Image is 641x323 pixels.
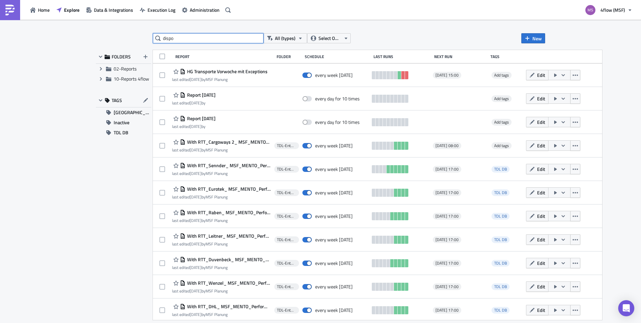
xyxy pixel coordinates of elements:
[521,33,545,43] button: New
[537,260,545,267] span: Edit
[83,5,136,15] a: Data & Integrations
[315,96,360,102] div: every day for 10 times
[175,54,274,59] div: Report
[172,265,271,270] div: last edited by MSF Planung
[190,194,201,200] time: 2025-08-27T13:28:56Z
[172,147,271,152] div: last edited by MSF Planung
[494,189,507,196] span: TDL DB
[537,95,545,102] span: Edit
[315,213,353,219] div: every week on Wednesday
[277,261,296,266] span: TDL-Entwicklung
[315,260,353,266] div: every week on Wednesday
[114,75,149,82] span: 10-Reports 4flow
[526,258,548,268] button: Edit
[537,142,545,149] span: Edit
[526,187,548,198] button: Edit
[185,233,271,239] span: With RTT_Leitner_ MSF_MENTO_Performance Dashboard Carrier_1.1
[537,166,545,173] span: Edit
[185,186,271,192] span: With RTT_Eurotek_ MSF_MENTO_Performance Dashboard Carrier_1.1
[112,54,131,60] span: FOLDERS
[491,72,512,79] span: Add tags
[190,147,201,153] time: 2025-08-29T14:31:50Z
[494,95,509,102] span: Add tags
[435,308,459,313] span: [DATE] 17:00
[96,118,151,128] button: Inactive
[190,311,201,318] time: 2025-08-27T13:08:39Z
[526,117,548,127] button: Edit
[491,189,510,196] span: TDL DB
[435,73,459,78] span: [DATE] 15:00
[491,95,512,102] span: Add tags
[185,68,268,75] span: HG Transporte Vorwoche mit Exceptions
[185,257,271,263] span: With RTT_Duvenbeck_ MSF_MENTO_Performance Dashboard Carrier_1.1
[172,194,271,199] div: last edited by MSF Planung
[494,260,507,266] span: TDL DB
[526,305,548,315] button: Edit
[172,241,271,246] div: last edited by MSF Planung
[491,119,512,126] span: Add tags
[179,5,223,15] button: Administration
[64,6,79,13] span: Explore
[172,288,271,293] div: last edited by MSF Planung
[190,6,220,13] span: Administration
[185,280,271,286] span: With RTT_Wenzel_ MSF_MENTO_Performance Dashboard Carrier_1.1
[526,140,548,151] button: Edit
[315,72,353,78] div: every week on Wednesday
[315,190,353,196] div: every week on Wednesday
[373,54,431,59] div: Last Runs
[494,213,507,219] span: TDL DB
[494,142,509,149] span: Add tags
[600,6,625,13] span: 4flow (MSF)
[315,166,353,172] div: every week on Wednesday
[526,164,548,174] button: Edit
[532,35,542,42] span: New
[435,214,459,219] span: [DATE] 17:00
[305,54,370,59] div: Schedule
[491,283,510,290] span: TDL DB
[277,167,296,172] span: TDL-Entwicklung
[136,5,179,15] a: Execution Log
[494,307,507,313] span: TDL DB
[435,190,459,195] span: [DATE] 17:00
[494,283,507,290] span: TDL DB
[190,217,201,224] time: 2025-08-27T13:25:50Z
[494,166,507,172] span: TDL DB
[537,307,545,314] span: Edit
[537,236,545,243] span: Edit
[275,35,295,42] span: All (types)
[526,70,548,80] button: Edit
[27,5,53,15] button: Home
[491,213,510,220] span: TDL DB
[185,304,271,310] span: With RTT_DHL_ MSF_MENTO_Performance Dashboard Carrier_1.1
[618,300,634,316] div: Open Intercom Messenger
[190,264,201,271] time: 2025-08-29T14:15:54Z
[38,6,50,13] span: Home
[315,284,353,290] div: every week on Wednesday
[318,35,341,42] span: Select Owner
[112,97,122,103] span: TAGS
[114,118,129,128] span: Inactive
[172,100,216,105] div: last edited by
[190,288,201,294] time: 2025-08-27T13:13:29Z
[491,260,510,267] span: TDL DB
[185,163,271,169] span: With RTT_Sennder_ MSF_MENTO_Performance Dashboard Carrier_1.1
[190,241,201,247] time: 2025-08-27T13:21:23Z
[172,171,271,176] div: last edited by MSF Planung
[435,284,459,289] span: [DATE] 17:00
[172,124,216,129] div: last edited by
[537,283,545,290] span: Edit
[315,237,353,243] div: every week on Wednesday
[277,54,301,59] div: Folder
[185,116,216,122] span: Report 2025-09-16
[277,190,296,195] span: TDL-Entwicklung
[277,214,296,219] span: TDL-Entwicklung
[114,128,128,138] span: TDL DB
[172,77,268,82] div: last edited by MSF Planung
[315,307,353,313] div: every week on Wednesday
[53,5,83,15] button: Explore
[190,76,201,83] time: 2025-09-17T14:37:10Z
[315,119,360,125] div: every day for 10 times
[526,93,548,104] button: Edit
